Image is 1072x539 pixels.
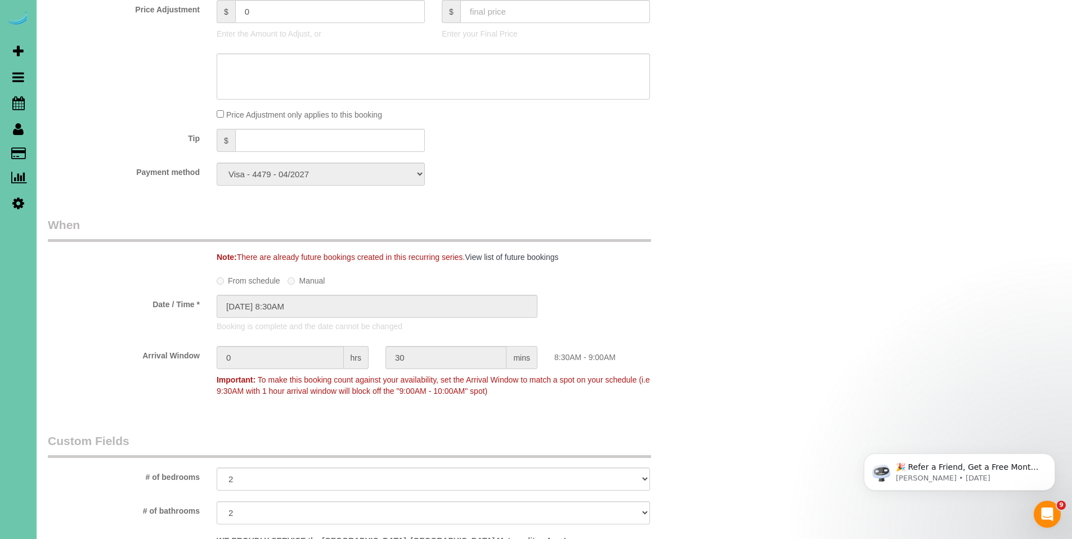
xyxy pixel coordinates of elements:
[1057,501,1066,510] span: 9
[344,346,369,369] span: hrs
[217,295,537,318] input: MM/DD/YYYY HH:MM
[39,129,208,144] label: Tip
[506,346,537,369] span: mins
[217,375,255,384] strong: Important:
[39,501,208,516] label: # of bathrooms
[217,129,235,152] span: $
[465,253,558,262] a: View list of future bookings
[7,11,29,27] img: Automaid Logo
[217,321,650,332] p: Booking is complete and the date cannot be changed
[49,43,194,53] p: Message from Ellie, sent 3d ago
[546,346,715,363] div: 8:30AM - 9:00AM
[226,110,382,119] span: Price Adjustment only applies to this booking
[217,28,425,39] p: Enter the Amount to Adjust, or
[217,271,280,286] label: From schedule
[442,28,650,39] p: Enter your Final Price
[288,271,325,286] label: Manual
[39,163,208,178] label: Payment method
[217,277,224,285] input: From schedule
[48,433,651,458] legend: Custom Fields
[1034,501,1061,528] iframe: Intercom live chat
[217,253,237,262] strong: Note:
[48,217,651,242] legend: When
[288,277,295,285] input: Manual
[208,251,715,263] div: There are already future bookings created in this recurring series.
[217,375,650,396] span: To make this booking count against your availability, set the Arrival Window to match a spot on y...
[49,33,192,154] span: 🎉 Refer a Friend, Get a Free Month! 🎉 Love Automaid? Share the love! When you refer a friend who ...
[39,346,208,361] label: Arrival Window
[39,295,208,310] label: Date / Time *
[39,468,208,483] label: # of bedrooms
[847,430,1072,509] iframe: Intercom notifications message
